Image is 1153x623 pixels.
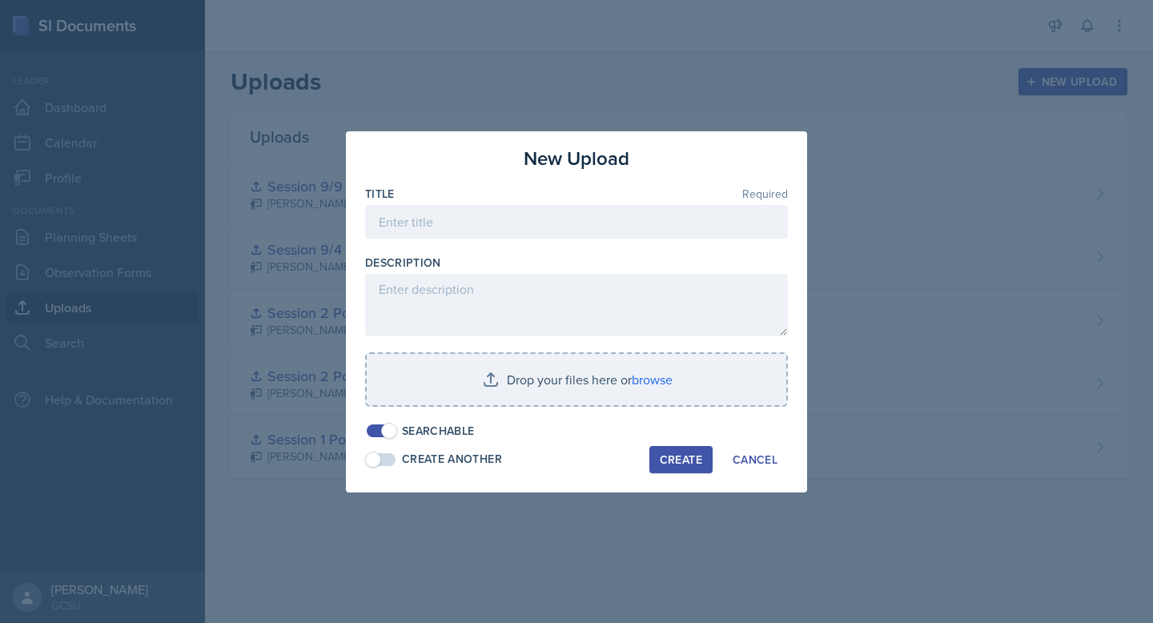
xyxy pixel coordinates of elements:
div: Create Another [402,451,502,468]
label: Description [365,255,441,271]
h3: New Upload [524,144,629,173]
div: Create [660,453,702,466]
span: Required [742,188,788,199]
div: Searchable [402,423,475,440]
div: Cancel [733,453,777,466]
input: Enter title [365,205,788,239]
button: Cancel [722,446,788,473]
label: Title [365,186,395,202]
button: Create [649,446,713,473]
